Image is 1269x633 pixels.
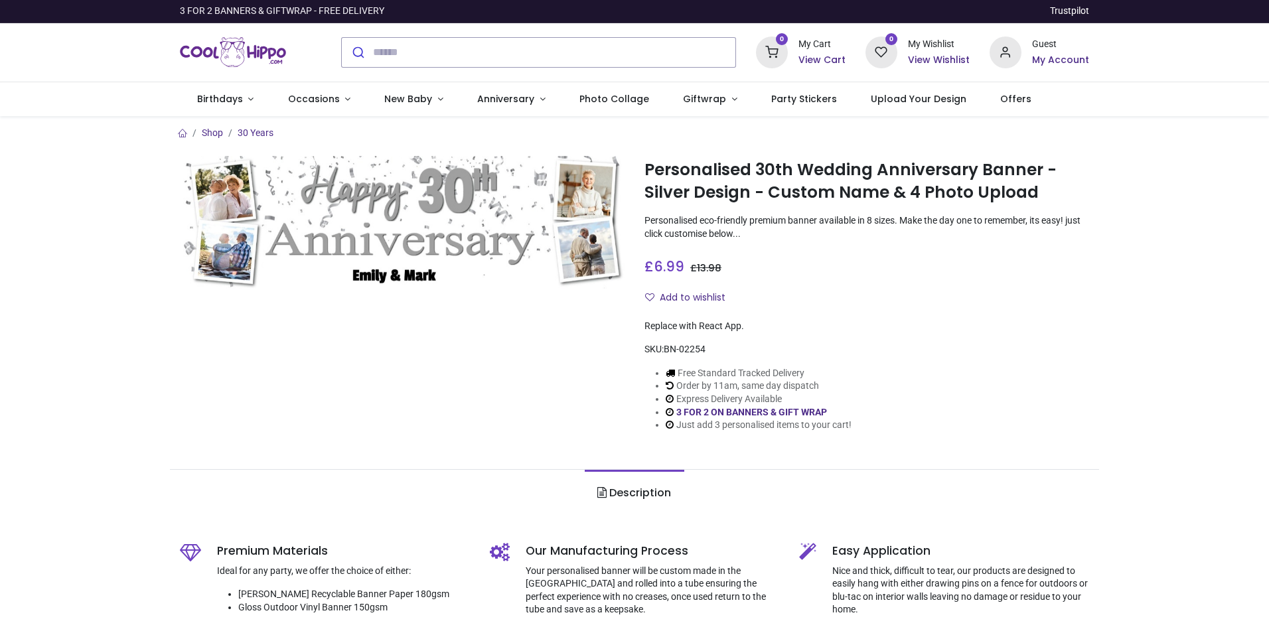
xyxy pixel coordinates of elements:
[288,92,340,105] span: Occasions
[180,34,286,71] img: Cool Hippo
[771,92,837,105] span: Party Stickers
[690,261,721,275] span: £
[683,92,726,105] span: Giftwrap
[217,543,470,559] h5: Premium Materials
[644,159,1089,204] h1: Personalised 30th Wedding Anniversary Banner - Silver Design - Custom Name & 4 Photo Upload
[1032,38,1089,51] div: Guest
[832,543,1089,559] h5: Easy Application
[798,54,846,67] a: View Cart
[756,46,788,56] a: 0
[666,82,754,117] a: Giftwrap
[666,393,852,406] li: Express Delivery Available
[645,293,654,302] i: Add to wishlist
[579,92,649,105] span: Photo Collage
[666,367,852,380] li: Free Standard Tracked Delivery
[368,82,461,117] a: New Baby
[180,5,384,18] div: 3 FOR 2 BANNERS & GIFTWRAP - FREE DELIVERY
[644,214,1089,240] p: Personalised eco-friendly premium banner available in 8 sizes. Make the day one to remember, its ...
[217,565,470,578] p: Ideal for any party, we offer the choice of either:
[1032,54,1089,67] a: My Account
[908,54,970,67] a: View Wishlist
[460,82,562,117] a: Anniversary
[238,588,470,601] li: [PERSON_NAME] Recyclable Banner Paper 180gsm
[180,156,625,289] img: Personalised 30th Wedding Anniversary Banner - Silver Design - Custom Name & 4 Photo Upload
[644,287,737,309] button: Add to wishlistAdd to wishlist
[865,46,897,56] a: 0
[585,470,684,516] a: Description
[644,320,1089,333] div: Replace with React App.
[526,565,780,616] p: Your personalised banner will be custom made in the [GEOGRAPHIC_DATA] and rolled into a tube ensu...
[202,127,223,138] a: Shop
[666,380,852,393] li: Order by 11am, same day dispatch
[798,38,846,51] div: My Cart
[664,344,706,354] span: BN-02254
[1050,5,1089,18] a: Trustpilot
[180,82,271,117] a: Birthdays
[908,38,970,51] div: My Wishlist
[342,38,373,67] button: Submit
[885,33,898,46] sup: 0
[526,543,780,559] h5: Our Manufacturing Process
[832,565,1089,616] p: Nice and thick, difficult to tear, our products are designed to easily hang with either drawing p...
[197,92,243,105] span: Birthdays
[654,257,684,276] span: 6.99
[644,343,1089,356] div: SKU:
[180,34,286,71] a: Logo of Cool Hippo
[477,92,534,105] span: Anniversary
[776,33,788,46] sup: 0
[871,92,966,105] span: Upload Your Design
[271,82,368,117] a: Occasions
[384,92,432,105] span: New Baby
[676,407,827,417] a: 3 FOR 2 ON BANNERS & GIFT WRAP
[238,601,470,614] li: Gloss Outdoor Vinyl Banner 150gsm
[697,261,721,275] span: 13.98
[238,127,273,138] a: 30 Years
[644,257,684,276] span: £
[1000,92,1031,105] span: Offers
[666,419,852,432] li: Just add 3 personalised items to your cart!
